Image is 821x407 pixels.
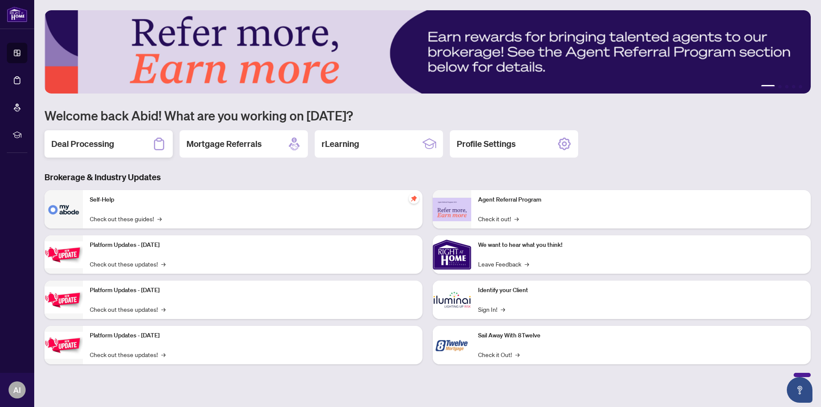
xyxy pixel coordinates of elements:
a: Check it out!→ [478,214,519,223]
button: 1 [761,85,775,88]
p: Platform Updates - [DATE] [90,240,416,250]
a: Check out these guides!→ [90,214,162,223]
h2: Deal Processing [51,138,114,150]
img: Sail Away With 8Twelve [433,326,471,364]
img: Identify your Client [433,281,471,319]
span: pushpin [409,193,419,204]
p: Agent Referral Program [478,195,804,205]
span: → [501,305,505,314]
a: Sign In!→ [478,305,505,314]
h2: rLearning [322,138,359,150]
button: 5 [799,85,802,88]
img: Platform Updates - June 23, 2025 [44,332,83,359]
a: Check out these updates!→ [90,350,165,359]
h2: Profile Settings [457,138,516,150]
a: Check out these updates!→ [90,305,165,314]
a: Check it Out!→ [478,350,520,359]
span: → [515,350,520,359]
h1: Welcome back Abid! What are you working on [DATE]? [44,107,811,123]
p: Platform Updates - [DATE] [90,331,416,340]
button: 2 [778,85,782,88]
img: Platform Updates - July 21, 2025 [44,241,83,268]
span: → [157,214,162,223]
span: AI [13,384,21,396]
span: → [161,305,165,314]
span: → [525,259,529,269]
h3: Brokerage & Industry Updates [44,171,811,183]
a: Leave Feedback→ [478,259,529,269]
img: Platform Updates - July 8, 2025 [44,287,83,313]
span: → [161,350,165,359]
span: → [514,214,519,223]
p: Identify your Client [478,286,804,295]
img: Self-Help [44,190,83,228]
p: Platform Updates - [DATE] [90,286,416,295]
button: 4 [792,85,795,88]
p: Sail Away With 8Twelve [478,331,804,340]
button: 3 [785,85,789,88]
span: → [161,259,165,269]
img: Agent Referral Program [433,198,471,221]
h2: Mortgage Referrals [186,138,262,150]
p: We want to hear what you think! [478,240,804,250]
button: Open asap [787,377,812,403]
img: Slide 0 [44,10,811,94]
a: Check out these updates!→ [90,259,165,269]
p: Self-Help [90,195,416,205]
img: logo [7,6,27,22]
img: We want to hear what you think! [433,235,471,274]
